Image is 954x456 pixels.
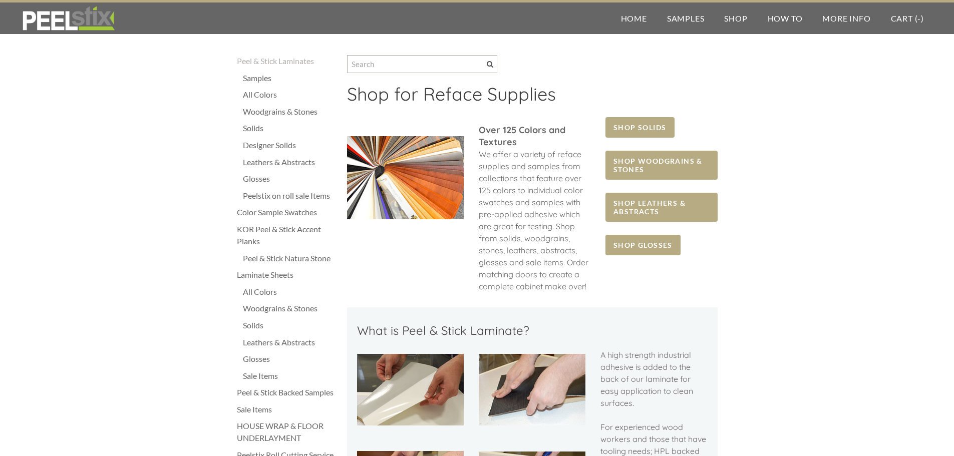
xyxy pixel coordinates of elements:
[605,117,674,138] a: SHOP SOLIDS
[347,55,497,73] input: Search
[243,353,337,365] a: Glosses
[812,3,880,34] a: More Info
[357,354,464,425] img: Picture
[243,286,337,298] a: All Colors
[479,354,585,425] img: Picture
[243,370,337,382] a: Sale Items
[243,319,337,331] a: Solids
[237,206,337,218] a: Color Sample Swatches
[243,302,337,314] a: Woodgrains & Stones
[243,106,337,118] a: Woodgrains & Stones
[243,156,337,168] a: Leathers & Abstracts
[479,124,565,148] font: ​Over 125 Colors and Textures
[347,83,718,112] h2: ​Shop for Reface Supplies
[347,136,464,219] img: Picture
[881,3,934,34] a: Cart (-)
[237,386,337,398] a: Peel & Stick Backed Samples
[605,235,681,255] a: SHOP GLOSSES
[243,190,337,202] a: Peelstix on roll sale Items
[917,14,921,23] span: -
[487,61,493,68] span: Search
[237,223,337,247] a: KOR Peel & Stick Accent Planks
[479,149,588,291] span: We offer a variety of reface supplies and samples from collections that feature over 125 colors t...
[605,151,717,180] a: SHOP WOODGRAINS & STONES
[243,173,337,185] a: Glosses
[758,3,813,34] a: How To
[243,122,337,134] a: Solids
[714,3,757,34] a: Shop
[20,6,117,31] img: REFACE SUPPLIES
[357,323,529,338] font: What is Peel & Stick Laminate?
[243,336,337,348] a: Leathers & Abstracts
[237,55,337,67] a: Peel & Stick Laminates
[611,3,657,34] a: Home
[237,403,337,415] a: Sale Items
[605,193,717,222] a: SHOP LEATHERS & ABSTRACTS
[237,269,337,281] a: Laminate Sheets
[243,252,337,264] a: Peel & Stick Natura Stone
[243,72,337,84] a: Samples
[243,139,337,151] a: Designer Solids
[657,3,715,34] a: Samples
[243,89,337,101] a: All Colors
[237,420,337,444] a: HOUSE WRAP & FLOOR UNDERLAYMENT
